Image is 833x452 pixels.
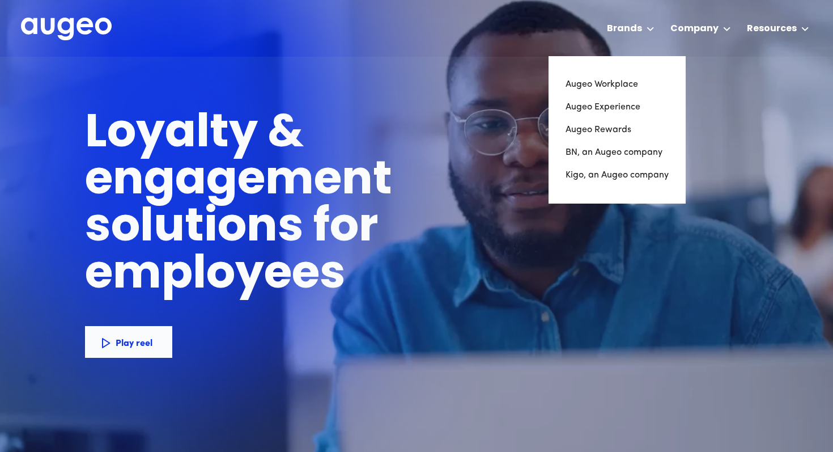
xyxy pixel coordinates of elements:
nav: Brands [549,56,686,204]
div: Company [670,22,719,36]
div: Brands [607,22,642,36]
a: Augeo Rewards [566,119,669,141]
a: BN, an Augeo company [566,141,669,164]
a: Kigo, an Augeo company [566,164,669,187]
a: Augeo Experience [566,96,669,119]
img: Augeo's full logo in white. [21,18,112,41]
div: Resources [747,22,797,36]
a: Augeo Workplace [566,73,669,96]
a: home [21,18,112,41]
